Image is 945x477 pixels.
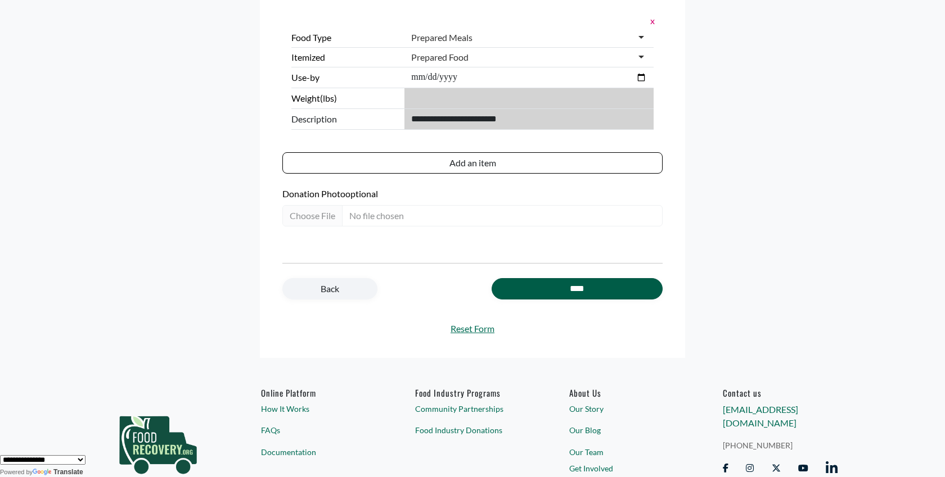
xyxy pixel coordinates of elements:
a: [EMAIL_ADDRESS][DOMAIN_NAME] [723,404,798,428]
span: (lbs) [320,93,337,103]
button: x [647,13,654,28]
a: Documentation [261,446,376,458]
label: Weight [291,92,400,105]
div: Prepared Meals [411,32,472,43]
label: Use-by [291,71,400,84]
span: Description [291,112,400,126]
a: Our Story [569,403,684,415]
label: Itemized [291,51,400,64]
label: Donation Photo [282,187,663,201]
label: Food Type [291,31,400,44]
a: Community Partnerships [415,403,530,415]
img: Google Translate [33,469,53,476]
div: Prepared Food [411,52,469,63]
span: optional [345,188,378,199]
a: Reset Form [282,322,663,335]
a: FAQs [261,424,376,436]
a: [PHONE_NUMBER] [723,439,838,451]
a: Food Industry Donations [415,424,530,436]
h6: Food Industry Programs [415,388,530,398]
a: Our Blog [569,424,684,436]
a: Our Team [569,446,684,458]
a: Back [282,278,377,299]
h6: Online Platform [261,388,376,398]
a: How It Works [261,403,376,415]
a: About Us [569,388,684,398]
h6: Contact us [723,388,838,398]
a: Translate [33,468,83,476]
button: Add an item [282,152,663,174]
